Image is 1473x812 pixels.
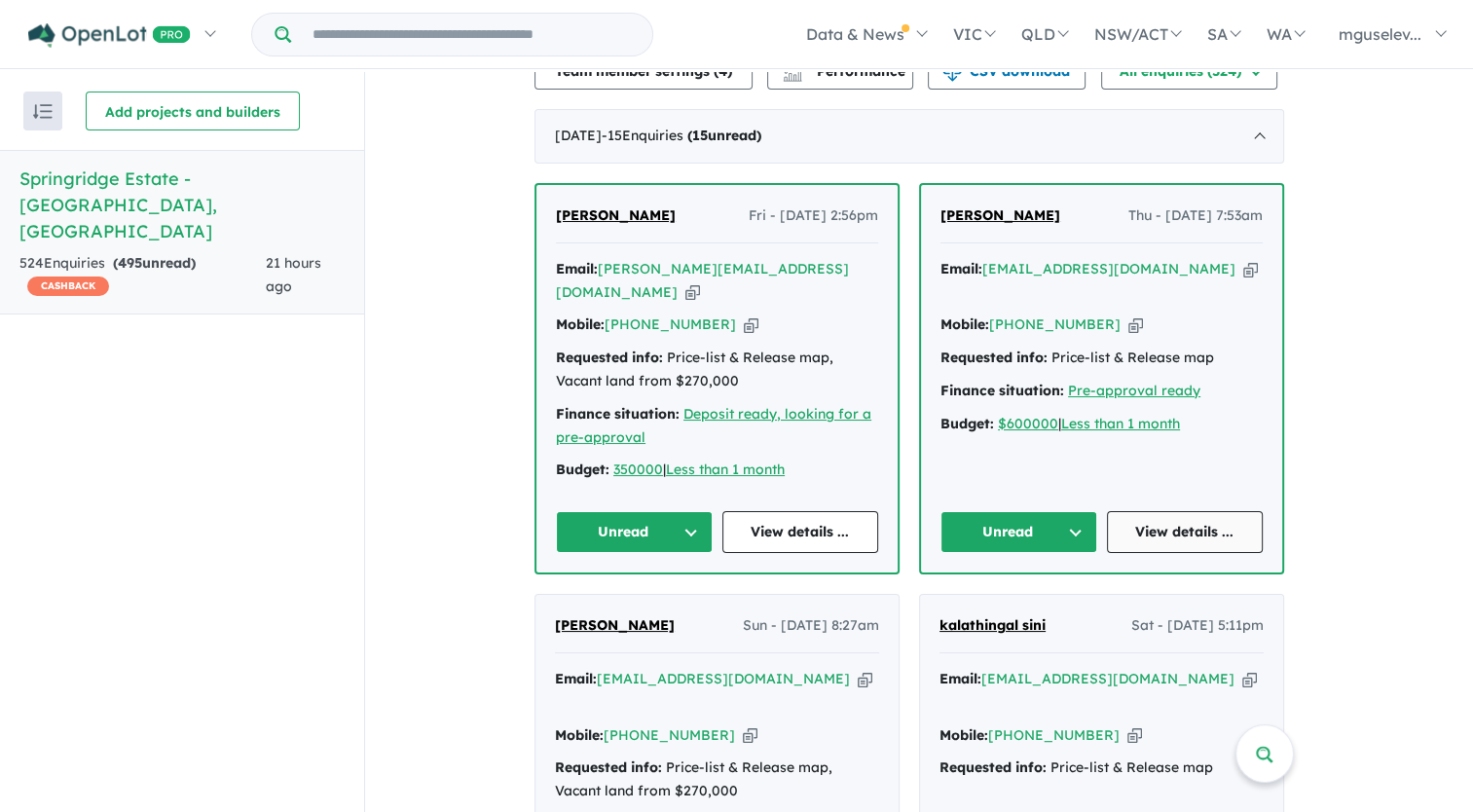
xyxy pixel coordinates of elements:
div: Price-list & Release map, Vacant land from $270,000 [555,757,879,803]
strong: Budget: [556,461,609,478]
h5: Springridge Estate - [GEOGRAPHIC_DATA] , [GEOGRAPHIC_DATA] [19,166,345,244]
div: Price-list & Release map, Vacant land from $270,000 [556,347,878,393]
button: Copy [744,314,758,335]
a: [PERSON_NAME] [940,204,1060,228]
a: Pre-approval ready [1068,382,1200,399]
button: Copy [1127,725,1142,746]
a: [EMAIL_ADDRESS][DOMAIN_NAME] [982,260,1235,277]
a: [PHONE_NUMBER] [988,726,1120,744]
strong: Email: [555,670,597,687]
span: Fri - [DATE] 2:56pm [749,204,878,228]
strong: Requested info: [940,349,1048,366]
span: 15 [692,127,708,144]
a: [PHONE_NUMBER] [604,726,735,744]
strong: Requested info: [555,758,662,776]
a: kalathingal sini [939,614,1046,638]
div: Price-list & Release map [939,757,1264,780]
span: [PERSON_NAME] [555,616,675,634]
img: bar-chart.svg [783,69,802,82]
span: mguselev... [1339,24,1421,44]
span: [PERSON_NAME] [940,206,1060,224]
button: Unread [940,511,1097,553]
strong: ( unread) [113,254,196,272]
a: Less than 1 month [1061,415,1180,432]
strong: ( unread) [687,127,761,144]
div: [DATE] [534,109,1284,164]
a: View details ... [722,511,879,553]
button: Copy [685,282,700,303]
strong: Email: [939,670,981,687]
button: Copy [1128,314,1143,335]
button: Copy [858,669,872,689]
img: download icon [942,62,962,82]
a: [PERSON_NAME][EMAIL_ADDRESS][DOMAIN_NAME] [556,260,849,301]
strong: Email: [556,260,598,277]
span: Sun - [DATE] 8:27am [743,614,879,638]
span: Thu - [DATE] 7:53am [1128,204,1263,228]
a: [EMAIL_ADDRESS][DOMAIN_NAME] [597,670,850,687]
input: Try estate name, suburb, builder or developer [295,14,648,55]
span: CASHBACK [27,277,109,296]
strong: Mobile: [939,726,988,744]
div: | [556,459,878,482]
span: 495 [118,254,142,272]
strong: Mobile: [555,726,604,744]
strong: Mobile: [940,315,989,333]
strong: Email: [940,260,982,277]
a: View details ... [1107,511,1264,553]
a: Deposit ready, looking for a pre-approval [556,405,871,446]
a: [EMAIL_ADDRESS][DOMAIN_NAME] [981,670,1234,687]
strong: Budget: [940,415,994,432]
span: - 15 Enquir ies [602,127,761,144]
a: Less than 1 month [666,461,785,478]
span: [PERSON_NAME] [556,206,676,224]
button: Copy [1243,259,1258,279]
div: 524 Enquir ies [19,252,266,299]
span: 4 [718,62,727,80]
a: $600000 [998,415,1058,432]
span: Performance [786,62,905,80]
button: Copy [743,725,757,746]
strong: Finance situation: [940,382,1064,399]
strong: Requested info: [939,758,1047,776]
a: [PERSON_NAME] [555,614,675,638]
button: Add projects and builders [86,92,300,130]
div: | [940,413,1263,436]
span: 21 hours ago [266,254,321,295]
a: [PERSON_NAME] [556,204,676,228]
img: Openlot PRO Logo White [28,23,191,48]
button: Unread [556,511,713,553]
strong: Finance situation: [556,405,680,423]
img: sort.svg [33,104,53,119]
span: Sat - [DATE] 5:11pm [1131,614,1264,638]
strong: Mobile: [556,315,605,333]
a: 350000 [613,461,663,478]
span: kalathingal sini [939,616,1046,634]
div: Price-list & Release map [940,347,1263,370]
strong: Requested info: [556,349,663,366]
a: [PHONE_NUMBER] [605,315,736,333]
a: [PHONE_NUMBER] [989,315,1121,333]
button: Copy [1242,669,1257,689]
